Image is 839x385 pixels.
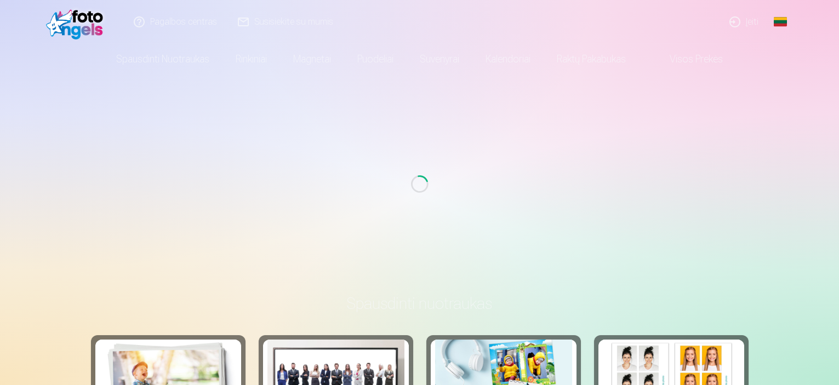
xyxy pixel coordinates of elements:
img: /fa2 [46,4,109,39]
a: Rinkiniai [222,44,280,74]
a: Magnetai [280,44,344,74]
a: Puodeliai [344,44,407,74]
a: Raktų pakabukas [544,44,639,74]
a: Kalendoriai [472,44,544,74]
a: Suvenyrai [407,44,472,74]
a: Spausdinti nuotraukas [103,44,222,74]
h3: Spausdinti nuotraukas [100,294,740,313]
a: Visos prekės [639,44,736,74]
